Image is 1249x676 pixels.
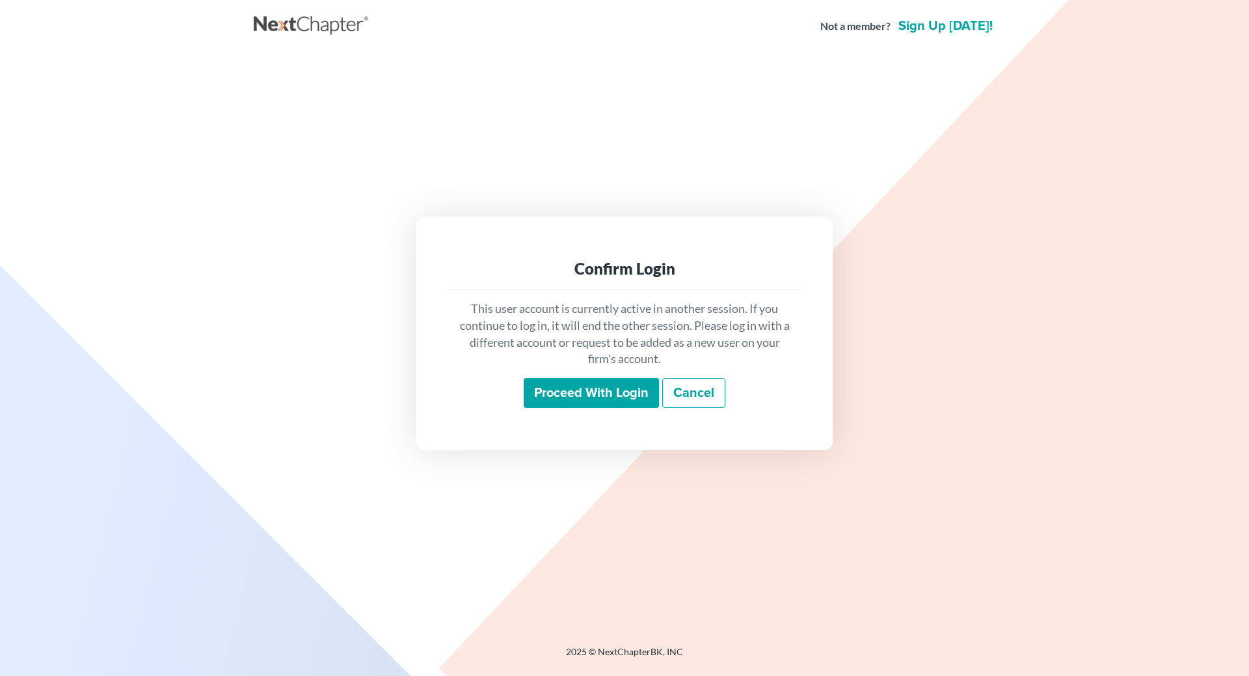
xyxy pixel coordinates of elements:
[896,20,995,33] a: Sign up [DATE]!
[458,258,791,279] div: Confirm Login
[820,19,891,34] strong: Not a member?
[524,378,659,408] input: Proceed with login
[662,378,725,408] a: Cancel
[458,301,791,368] p: This user account is currently active in another session. If you continue to log in, it will end ...
[254,645,995,669] div: 2025 © NextChapterBK, INC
